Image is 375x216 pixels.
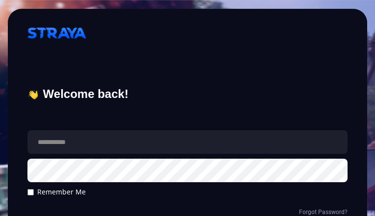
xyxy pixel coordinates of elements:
[27,87,348,101] h1: Welcome back!
[27,187,86,197] label: Remember Me
[299,209,348,216] a: Forgot Password?
[27,24,86,43] img: Straya Hosting
[27,89,38,100] img: Icon
[27,189,34,195] input: Remember Me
